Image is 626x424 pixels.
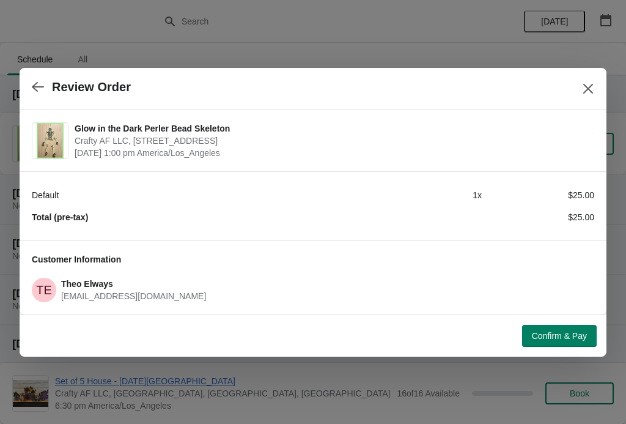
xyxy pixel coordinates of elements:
[36,283,52,297] text: TE
[32,278,56,302] span: Theo
[32,255,121,264] span: Customer Information
[369,189,482,201] div: 1 x
[61,279,113,289] span: Theo Elways
[75,135,588,147] span: Crafty AF LLC, [STREET_ADDRESS]
[75,147,588,159] span: [DATE] 1:00 pm America/Los_Angeles
[482,189,594,201] div: $25.00
[532,331,587,341] span: Confirm & Pay
[577,78,599,100] button: Close
[61,291,206,301] span: [EMAIL_ADDRESS][DOMAIN_NAME]
[482,211,594,223] div: $25.00
[32,189,369,201] div: Default
[37,123,64,158] img: Glow in the Dark Perler Bead Skeleton | Crafty AF LLC, 5442 South Tacoma Way, Tacoma, WA, USA | S...
[32,212,88,222] strong: Total (pre-tax)
[75,122,588,135] span: Glow in the Dark Perler Bead Skeleton
[522,325,597,347] button: Confirm & Pay
[52,80,131,94] h2: Review Order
